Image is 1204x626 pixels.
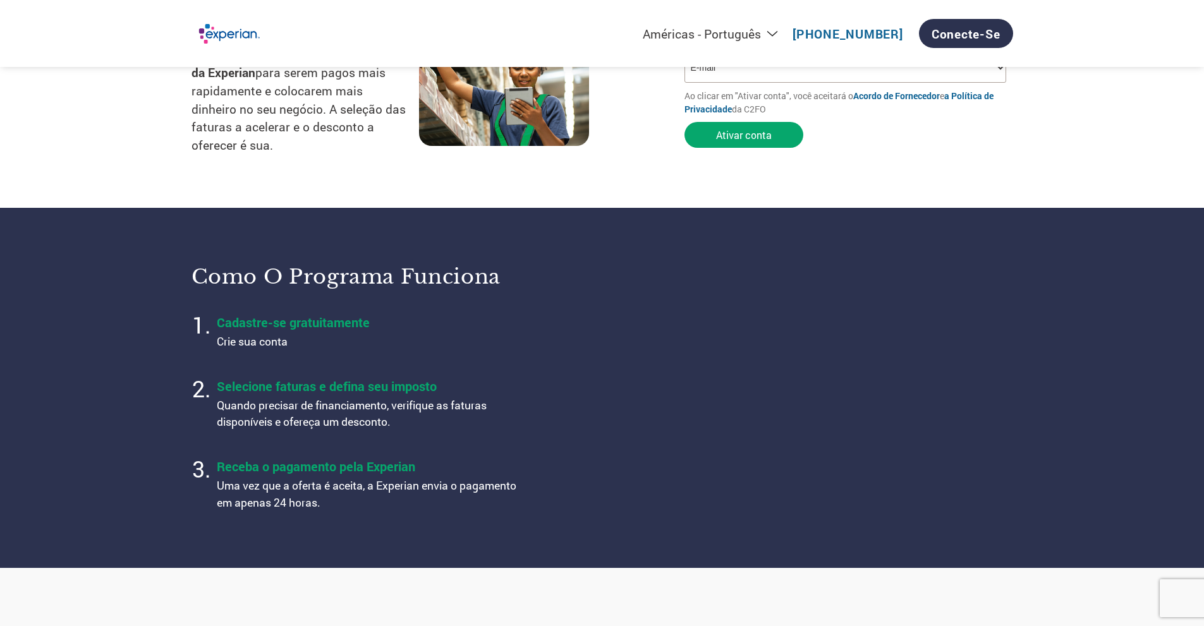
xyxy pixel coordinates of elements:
font: da C2FO [732,103,766,115]
font: Cadastre-se gratuitamente [217,314,370,330]
font: Selecione faturas e defina seu imposto [217,378,437,394]
font: e [940,90,944,102]
font: Uma vez que a oferta é aceita, a Experian envia o pagamento em apenas 24 horas. [217,478,516,509]
a: Acordo de Fornecedor [853,90,940,102]
font: Conecte-se [932,26,1000,42]
font: Ativar conta [716,128,772,141]
img: Experian [192,16,265,51]
font: Crie sua conta [217,334,288,349]
font: para serem pagos mais rapidamente e colocarem mais dinheiro no seu negócio. A seleção das faturas... [192,64,406,153]
font: Ao clicar em "Ativar conta", você aceitará o [684,90,853,102]
a: [PHONE_NUMBER] [793,26,903,42]
img: trabalhador da cadeia de suprimentos [419,21,589,146]
button: Ativar conta [684,122,803,148]
font: Quando precisar de financiamento, verifique as faturas disponíveis e ofereça um desconto. [217,398,487,429]
a: a Política de Privacidade [684,90,994,115]
a: Conecte-se [919,19,1013,48]
font: Receba o pagamento pela Experian [217,458,415,474]
font: Como o programa funciona [192,264,501,289]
